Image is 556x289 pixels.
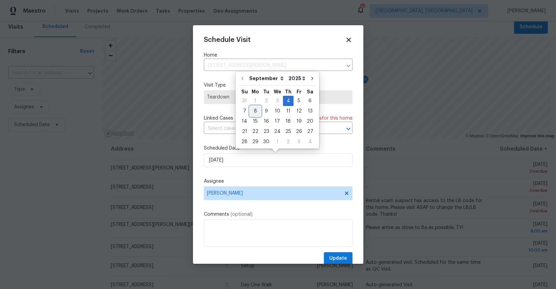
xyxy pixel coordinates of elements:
[239,117,250,126] div: 14
[207,191,341,196] span: [PERSON_NAME]
[294,137,304,147] div: 3
[304,137,316,147] div: Sat Oct 04 2025
[297,89,301,94] abbr: Friday
[283,137,294,147] div: Thu Oct 02 2025
[250,106,261,116] div: 8
[304,116,316,126] div: Sat Sep 20 2025
[307,72,317,85] button: Go to next month
[304,96,316,106] div: Sat Sep 06 2025
[272,96,283,106] div: 3
[261,127,272,136] div: 23
[204,153,352,167] input: M/D/YYYY
[250,137,261,147] div: 29
[261,126,272,137] div: Tue Sep 23 2025
[294,127,304,136] div: 26
[329,254,347,263] span: Update
[207,94,349,101] span: Teardown
[294,137,304,147] div: Fri Oct 03 2025
[274,89,281,94] abbr: Wednesday
[204,82,352,89] label: Visit Type
[272,106,283,116] div: 10
[304,96,316,106] div: 6
[304,126,316,137] div: Sat Sep 27 2025
[294,117,304,126] div: 19
[261,116,272,126] div: Tue Sep 16 2025
[283,96,294,106] div: Thu Sep 04 2025
[283,126,294,137] div: Thu Sep 25 2025
[239,106,250,116] div: Sun Sep 07 2025
[272,96,283,106] div: Wed Sep 03 2025
[283,137,294,147] div: 2
[272,127,283,136] div: 24
[239,96,250,106] div: Sun Aug 31 2025
[287,73,307,83] select: Year
[204,145,352,152] label: Scheduled Date
[261,96,272,106] div: Tue Sep 02 2025
[247,73,287,83] select: Month
[283,117,294,126] div: 18
[283,116,294,126] div: Thu Sep 18 2025
[294,96,304,106] div: 5
[204,178,352,185] label: Assignee
[272,137,283,147] div: Wed Oct 01 2025
[345,36,352,44] span: Close
[304,106,316,116] div: Sat Sep 13 2025
[294,116,304,126] div: Fri Sep 19 2025
[304,127,316,136] div: 27
[283,127,294,136] div: 25
[237,72,247,85] button: Go to previous month
[239,137,250,147] div: 28
[239,137,250,147] div: Sun Sep 28 2025
[261,106,272,116] div: Tue Sep 09 2025
[272,106,283,116] div: Wed Sep 10 2025
[204,36,251,43] span: Schedule Visit
[263,89,269,94] abbr: Tuesday
[250,137,261,147] div: Mon Sep 29 2025
[204,211,352,218] label: Comments
[250,116,261,126] div: Mon Sep 15 2025
[324,252,352,265] button: Update
[304,117,316,126] div: 20
[204,115,233,122] span: Linked Cases
[304,106,316,116] div: 13
[283,106,294,116] div: Thu Sep 11 2025
[294,96,304,106] div: Fri Sep 05 2025
[344,124,353,134] button: Open
[272,117,283,126] div: 17
[261,137,272,147] div: 30
[250,127,261,136] div: 22
[304,137,316,147] div: 4
[294,106,304,116] div: 12
[204,123,333,134] input: Select cases
[261,137,272,147] div: Tue Sep 30 2025
[239,127,250,136] div: 21
[261,106,272,116] div: 9
[250,106,261,116] div: Mon Sep 08 2025
[204,52,352,59] label: Home
[283,106,294,116] div: 11
[283,96,294,106] div: 4
[294,106,304,116] div: Fri Sep 12 2025
[294,126,304,137] div: Fri Sep 26 2025
[250,117,261,126] div: 15
[239,106,250,116] div: 7
[241,89,248,94] abbr: Sunday
[307,89,313,94] abbr: Saturday
[285,89,291,94] abbr: Thursday
[239,116,250,126] div: Sun Sep 14 2025
[261,117,272,126] div: 16
[250,96,261,106] div: Mon Sep 01 2025
[261,96,272,106] div: 2
[272,116,283,126] div: Wed Sep 17 2025
[250,126,261,137] div: Mon Sep 22 2025
[239,96,250,106] div: 31
[250,96,261,106] div: 1
[272,126,283,137] div: Wed Sep 24 2025
[230,212,253,217] span: (optional)
[252,89,259,94] abbr: Monday
[239,126,250,137] div: Sun Sep 21 2025
[204,60,342,71] input: Enter in an address
[272,137,283,147] div: 1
